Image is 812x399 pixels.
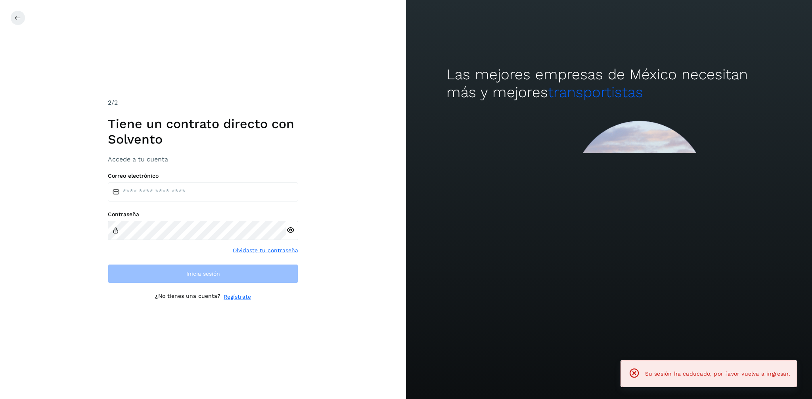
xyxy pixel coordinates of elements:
a: Regístrate [224,293,251,301]
div: /2 [108,98,298,107]
h1: Tiene un contrato directo con Solvento [108,116,298,147]
p: ¿No tienes una cuenta? [155,293,220,301]
h2: Las mejores empresas de México necesitan más y mejores [446,66,771,101]
label: Contraseña [108,211,298,218]
span: Su sesión ha caducado, por favor vuelva a ingresar. [645,370,790,377]
h3: Accede a tu cuenta [108,155,298,163]
button: Inicia sesión [108,264,298,283]
span: Inicia sesión [186,271,220,276]
span: transportistas [548,84,643,101]
a: Olvidaste tu contraseña [233,246,298,255]
label: Correo electrónico [108,173,298,179]
span: 2 [108,99,111,106]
